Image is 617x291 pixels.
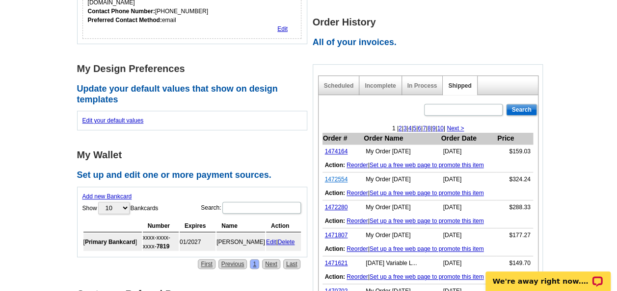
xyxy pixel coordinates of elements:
td: [DATE] [440,172,497,187]
a: 5 [413,125,416,132]
a: Next [262,259,280,269]
td: 01/2027 [180,233,215,251]
a: 1 [250,259,259,269]
div: 1 | | | | | | | | | | [319,124,538,133]
a: 1471621 [325,260,348,267]
td: [ ] [83,233,142,251]
a: 7 [423,125,426,132]
td: $177.27 [497,228,533,242]
td: [DATE] [440,145,497,159]
td: [DATE] [440,256,497,270]
td: My Order [DATE] [363,228,440,242]
a: 6 [418,125,421,132]
b: Action: [325,273,345,280]
a: Reorder [347,273,368,280]
th: Order Name [363,133,440,145]
td: | [266,233,301,251]
td: | [322,270,533,284]
a: 1472554 [325,176,348,183]
a: Last [283,259,300,269]
label: Show Bankcards [82,201,159,215]
select: ShowBankcards [98,202,130,214]
a: Edit your default values [82,117,144,124]
h1: My Design Preferences [77,64,313,74]
td: | [322,158,533,172]
td: My Order [DATE] [363,172,440,187]
td: | [322,214,533,228]
a: Add new Bankcard [82,193,132,200]
a: In Process [407,82,437,89]
td: My Order [DATE] [363,200,440,215]
td: [DATE] [440,228,497,242]
h1: Order History [313,17,548,27]
td: $288.33 [497,200,533,215]
th: Action [266,220,301,232]
a: Set up a free web page to promote this item [370,162,484,169]
a: 8 [428,125,431,132]
h2: All of your invoices. [313,37,548,48]
b: Action: [325,245,345,252]
a: Set up a free web page to promote this item [370,245,484,252]
a: 3 [403,125,407,132]
b: Action: [325,218,345,224]
a: First [198,259,215,269]
a: 4 [408,125,412,132]
h1: My Wallet [77,150,313,160]
input: Search [506,104,537,116]
iframe: LiveChat chat widget [479,260,617,291]
a: Reorder [347,162,368,169]
a: Next > [447,125,464,132]
th: Name [216,220,265,232]
b: Action: [325,162,345,169]
td: [PERSON_NAME] [216,233,265,251]
label: Search: [201,201,301,215]
a: 2 [399,125,402,132]
strong: 7819 [157,243,170,250]
a: Reorder [347,245,368,252]
a: Shipped [448,82,471,89]
a: Reorder [347,218,368,224]
th: Number [143,220,179,232]
th: Price [497,133,533,145]
h2: Update your default values that show on design templates [77,84,313,105]
td: xxxx-xxxx-xxxx- [143,233,179,251]
a: 10 [437,125,443,132]
a: Incomplete [365,82,396,89]
a: Previous [218,259,247,269]
td: My Order [DATE] [363,145,440,159]
a: Set up a free web page to promote this item [370,218,484,224]
a: Scheduled [324,82,354,89]
h2: Set up and edit one or more payment sources. [77,170,313,181]
span: July 17th 2025 Variable Letter [366,260,417,267]
a: 1472280 [325,204,348,211]
a: 9 [432,125,436,132]
a: Edit [277,25,288,32]
b: Primary Bankcard [85,239,135,245]
td: | [322,242,533,256]
a: Delete [278,239,295,245]
th: Expires [180,220,215,232]
a: 1474164 [325,148,348,155]
strong: Preferred Contact Method: [88,17,162,24]
a: Edit [266,239,276,245]
td: [DATE] [440,200,497,215]
input: Search: [222,202,301,214]
a: Set up a free web page to promote this item [370,273,484,280]
td: $149.70 [497,256,533,270]
th: Order # [322,133,364,145]
a: Set up a free web page to promote this item [370,190,484,196]
td: $324.24 [497,172,533,187]
td: $159.03 [497,145,533,159]
th: Order Date [440,133,497,145]
strong: Contact Phone Number: [88,8,155,15]
a: 1471807 [325,232,348,239]
a: Reorder [347,190,368,196]
td: | [322,186,533,200]
b: Action: [325,190,345,196]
